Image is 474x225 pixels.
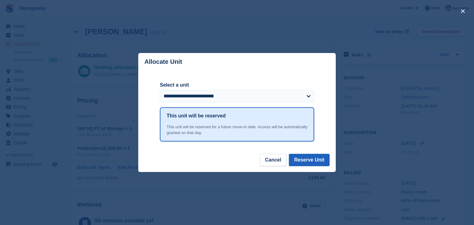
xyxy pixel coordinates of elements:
[260,154,286,166] button: Cancel
[160,81,314,89] label: Select a unit
[289,154,330,166] button: Reserve Unit
[167,124,307,136] div: This unit will be reserved for a future move-in date. Access will be automatically granted on tha...
[167,112,226,120] h1: This unit will be reserved
[144,58,182,65] p: Allocate Unit
[458,6,468,16] button: close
